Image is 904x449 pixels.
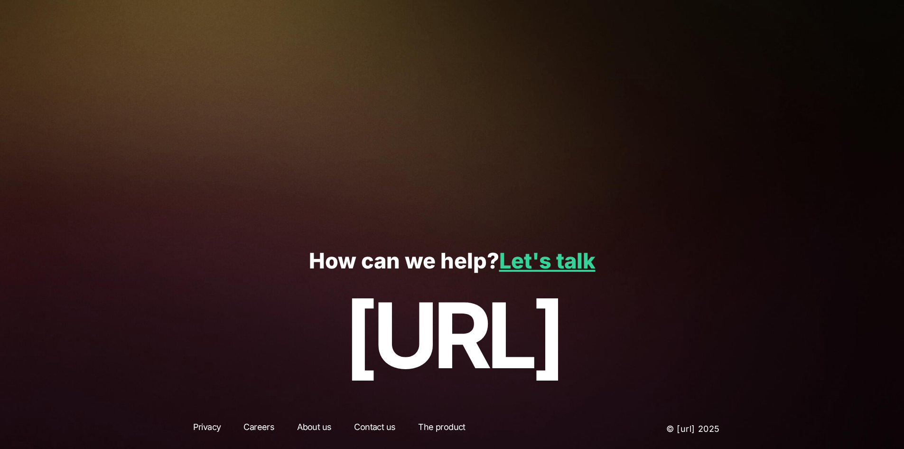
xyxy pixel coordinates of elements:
[499,248,596,274] a: Let's talk
[117,40,148,48] span: Last Name
[345,420,404,438] a: Contact us
[586,420,720,438] p: © [URL] 2025
[235,420,283,438] a: Careers
[28,249,876,273] p: How can we help?
[289,420,340,438] a: About us
[28,285,876,386] p: [URL]
[410,420,474,438] a: The product
[185,420,230,438] a: Privacy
